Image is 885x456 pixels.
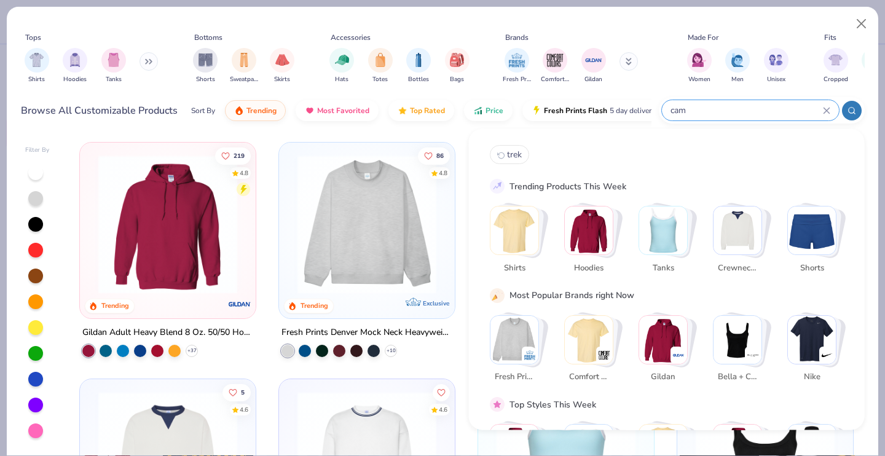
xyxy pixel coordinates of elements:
span: Most Favorited [317,106,369,116]
div: Bottoms [194,32,222,43]
span: Tanks [106,75,122,84]
span: Bottles [408,75,429,84]
button: Stack Card Button Bella + Canvas [713,315,769,388]
img: Bella + Canvas [714,315,761,363]
div: 4.8 [439,168,447,178]
button: Like [223,383,251,401]
button: Stack Card Button Crewnecks [713,206,769,279]
button: Stack Card Button Nike [787,315,844,388]
img: Comfort Colors Image [546,51,564,69]
div: Filter By [25,146,50,155]
img: party_popper.gif [492,289,503,301]
button: Close [850,12,873,36]
img: Hoodies [565,206,613,254]
button: Fresh Prints Flash5 day delivery [522,100,664,121]
img: Fresh Prints [490,315,538,363]
img: Tanks Image [107,53,120,67]
button: filter button [541,48,569,84]
button: Like [418,147,450,164]
img: Shirts Image [29,53,44,67]
button: filter button [101,48,126,84]
img: Skirts Image [275,53,289,67]
span: Hats [335,75,348,84]
button: filter button [725,48,750,84]
div: filter for Sweatpants [230,48,258,84]
img: Hats Image [335,53,349,67]
img: flash.gif [532,106,541,116]
button: filter button [25,48,49,84]
span: Hoodies [63,75,87,84]
img: Fresh Prints Image [508,51,526,69]
img: f5d85501-0dbb-4ee4-b115-c08fa3845d83 [291,155,442,294]
span: Top Rated [410,106,445,116]
span: Crewnecks [717,262,757,274]
span: Fresh Prints Flash [544,106,607,116]
span: 5 [242,389,245,395]
div: Fresh Prints Denver Mock Neck Heavyweight Sweatshirt [281,325,452,340]
span: Hoodies [568,262,608,274]
div: filter for Hoodies [63,48,87,84]
span: 5 day delivery [610,104,655,118]
div: filter for Tanks [101,48,126,84]
button: filter button [687,48,712,84]
img: Sweatpants Image [237,53,251,67]
button: Top Rated [388,100,454,121]
span: Skirts [274,75,290,84]
button: filter button [230,48,258,84]
div: Made For [688,32,718,43]
div: filter for Shorts [193,48,218,84]
input: Try "T-Shirt" [669,103,823,117]
span: Price [486,106,503,116]
span: Women [688,75,710,84]
button: Like [216,147,251,164]
span: Fresh Prints [503,75,531,84]
span: 219 [234,152,245,159]
span: Gildan [584,75,602,84]
button: Stack Card Button Fresh Prints [490,315,546,388]
div: Fits [824,32,836,43]
div: Gildan Adult Heavy Blend 8 Oz. 50/50 Hooded Sweatshirt [82,325,253,340]
span: Unisex [767,75,785,84]
button: Stack Card Button Gildan [639,315,695,388]
span: Bella + Canvas [717,371,757,383]
span: Shirts [494,262,534,274]
div: Tops [25,32,41,43]
span: + 10 [387,347,396,355]
span: Totes [372,75,388,84]
span: Bags [450,75,464,84]
img: Comfort Colors [598,348,610,361]
span: Gildan [643,371,683,383]
button: Stack Card Button Tanks [639,206,695,279]
span: trek [507,149,522,160]
img: TopRated.gif [398,106,407,116]
div: filter for Gildan [581,48,606,84]
span: Shorts [792,262,832,274]
img: trend_line.gif [492,181,503,192]
div: 4.8 [240,168,249,178]
img: Crewnecks [714,206,761,254]
img: Unisex Image [769,53,783,67]
button: Stack Card Button Comfort Colors [564,315,621,388]
button: Stack Card Button Shorts [787,206,844,279]
img: Nike [788,315,836,363]
img: Women Image [692,53,706,67]
div: filter for Women [687,48,712,84]
div: Browse All Customizable Products [21,103,178,118]
button: filter button [764,48,789,84]
img: Gildan Image [584,51,603,69]
div: Brands [505,32,529,43]
span: Comfort Colors [541,75,569,84]
button: Price [464,100,513,121]
button: Like [433,383,450,401]
span: Fresh Prints [494,371,534,383]
img: a90f7c54-8796-4cb2-9d6e-4e9644cfe0fe [442,155,594,294]
img: Totes Image [374,53,387,67]
img: Nike [821,348,833,361]
div: filter for Bottles [406,48,431,84]
span: Shorts [196,75,215,84]
button: filter button [824,48,848,84]
img: 01756b78-01f6-4cc6-8d8a-3c30c1a0c8ac [92,155,243,294]
button: filter button [445,48,470,84]
span: Shirts [28,75,45,84]
div: filter for Shirts [25,48,49,84]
